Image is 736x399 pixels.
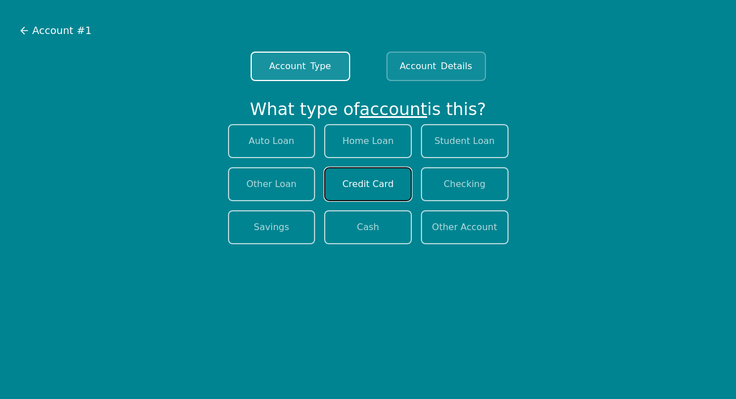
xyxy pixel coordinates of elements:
button: Account #1 [18,22,92,39]
span: Account [269,60,306,73]
button: Auto Loan [228,124,316,158]
button: AccountDetails [386,52,486,81]
button: Other Account [421,210,509,244]
button: Home Loan [324,124,412,158]
button: AccountType [251,52,350,81]
button: Savings [228,210,316,244]
button: Credit Card [324,167,412,201]
button: Cash [324,210,412,244]
span: Details [441,60,472,73]
span: Account #1 [32,23,92,39]
button: Checking [421,167,509,201]
span: Account [399,60,436,73]
h1: What type of is this? [246,99,491,120]
button: Other Loan [228,167,316,201]
button: Student Loan [421,124,509,158]
u: account [360,99,428,119]
span: Type [310,60,331,73]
